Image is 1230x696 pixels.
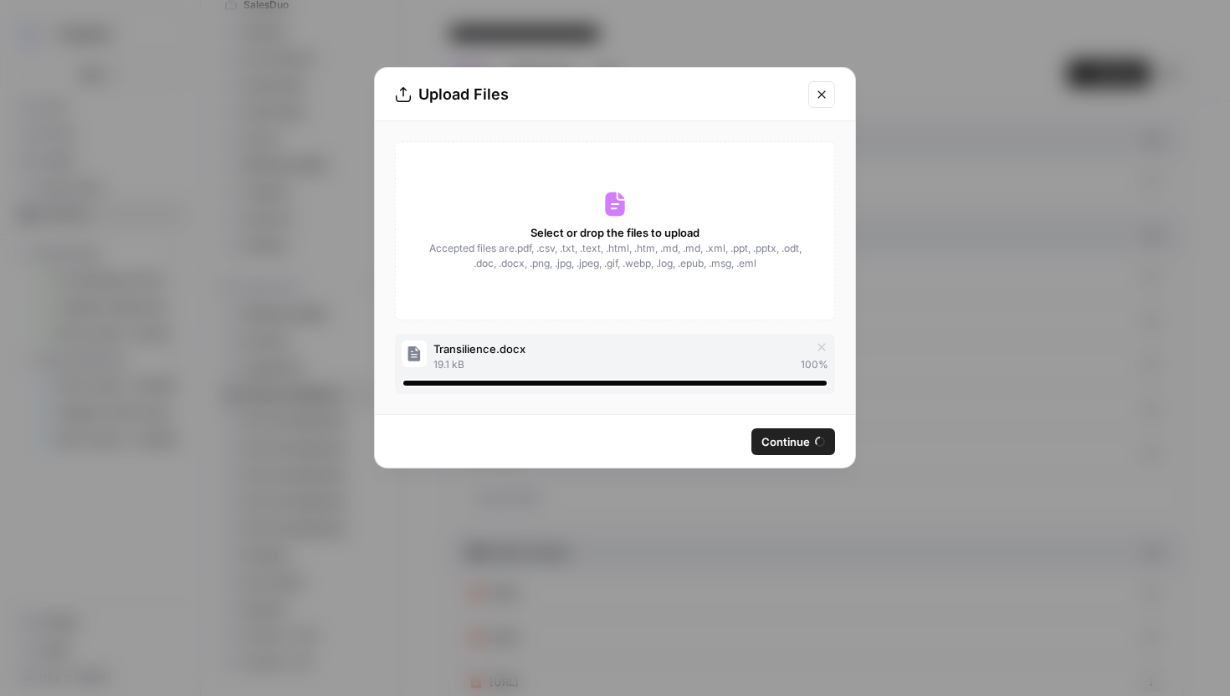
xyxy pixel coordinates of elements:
span: Continue [761,433,810,450]
button: Continue [751,428,835,455]
span: 100 % [801,357,828,372]
button: Close modal [808,81,835,108]
span: 19.1 kB [433,357,464,372]
div: Upload Files [395,83,798,106]
span: Select or drop the files to upload [530,224,700,241]
span: Transilience.docx [433,340,525,357]
span: Accepted files are .pdf, .csv, .txt, .text, .html, .htm, .md, .md, .xml, .ppt, .pptx, .odt, .doc,... [428,241,802,271]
